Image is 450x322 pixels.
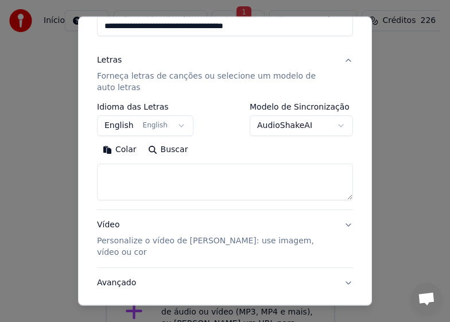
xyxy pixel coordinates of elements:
[97,210,353,267] button: VídeoPersonalize o vídeo de [PERSON_NAME]: use imagem, vídeo ou cor
[97,235,335,258] p: Personalize o vídeo de [PERSON_NAME]: use imagem, vídeo ou cor
[142,141,194,159] button: Buscar
[97,45,353,103] button: LetrasForneça letras de canções ou selecione um modelo de auto letras
[97,71,335,94] p: Forneça letras de canções ou selecione um modelo de auto letras
[97,103,193,111] label: Idioma das Letras
[97,219,335,258] div: Vídeo
[97,141,142,159] button: Colar
[97,103,353,210] div: LetrasForneça letras de canções ou selecione um modelo de auto letras
[250,103,353,111] label: Modelo de Sincronização
[97,268,353,298] button: Avançado
[97,55,122,66] div: Letras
